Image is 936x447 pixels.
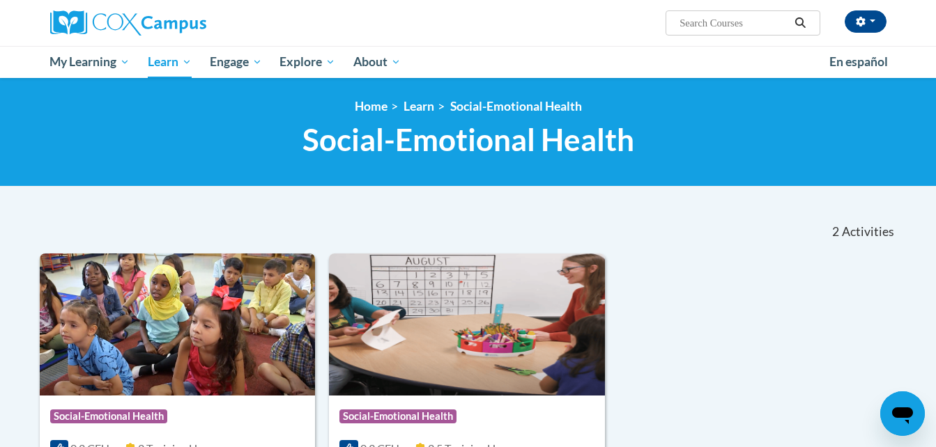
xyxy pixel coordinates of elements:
[790,15,811,31] button: Search
[50,10,315,36] a: Cox Campus
[829,54,888,69] span: En español
[302,121,634,158] span: Social-Emotional Health
[339,409,457,423] span: Social-Emotional Health
[201,46,271,78] a: Engage
[353,54,401,70] span: About
[270,46,344,78] a: Explore
[49,54,130,70] span: My Learning
[450,99,582,113] a: Social-Emotional Health
[139,46,201,78] a: Learn
[404,99,434,113] a: Learn
[29,46,907,78] div: Main menu
[832,224,839,240] span: 2
[329,253,605,395] img: Course Logo
[355,99,388,113] a: Home
[880,391,925,436] iframe: Button to launch messaging window
[820,47,897,77] a: En español
[842,224,894,240] span: Activities
[344,46,410,78] a: About
[678,15,790,31] input: Search Courses
[845,10,887,33] button: Account Settings
[148,54,192,70] span: Learn
[41,46,139,78] a: My Learning
[50,10,206,36] img: Cox Campus
[40,253,316,395] img: Course Logo
[279,54,335,70] span: Explore
[50,409,167,423] span: Social-Emotional Health
[210,54,262,70] span: Engage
